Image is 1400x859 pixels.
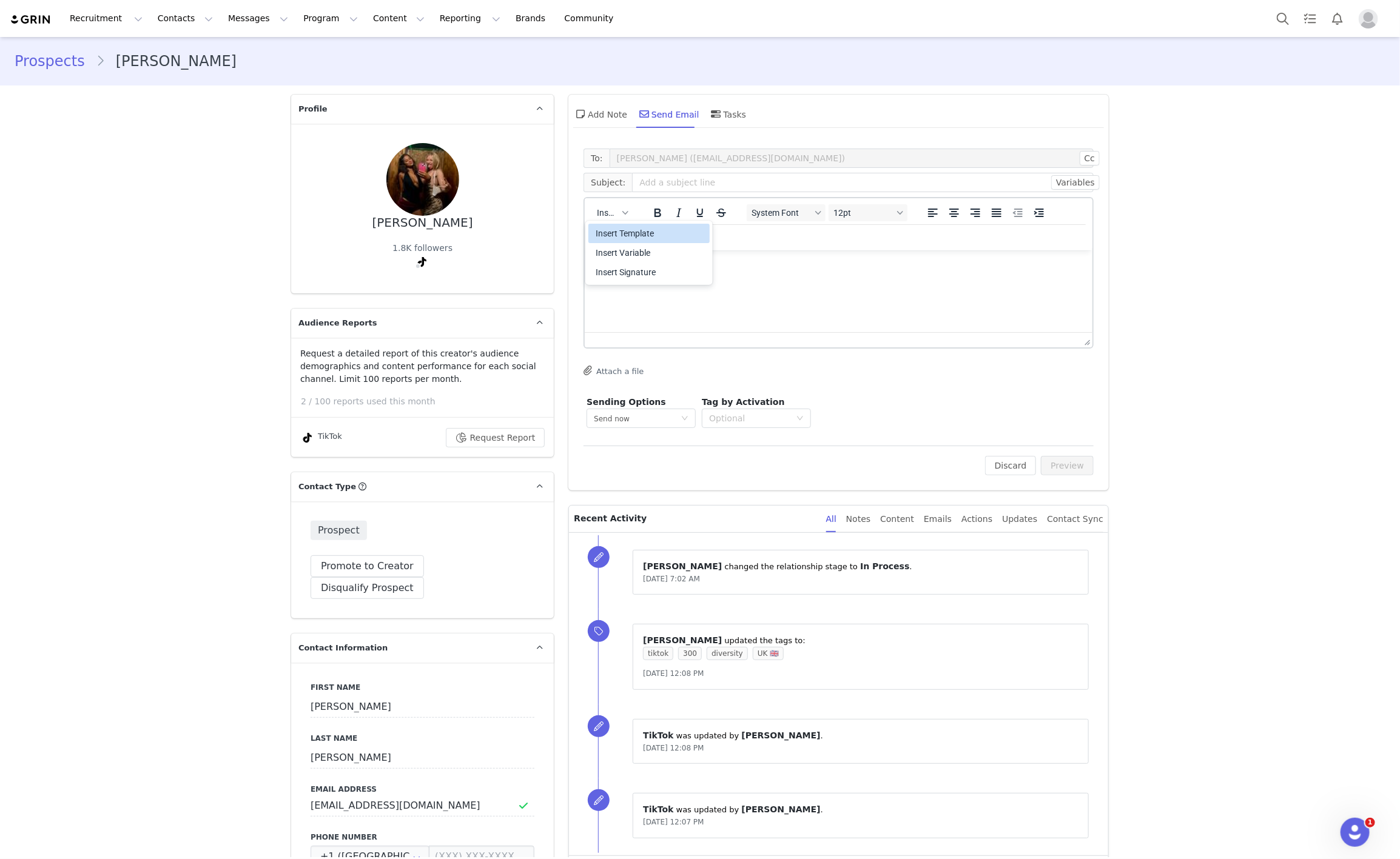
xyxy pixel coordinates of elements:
div: Press the Up and Down arrow keys to resize the editor. [1080,333,1092,347]
p: ⁨ ⁩ changed the ⁨relationship⁩ stage to ⁨ ⁩. [643,560,1079,573]
div: Contact Sync [1047,506,1103,533]
span: [PERSON_NAME] [643,561,722,571]
span: 1 [1365,818,1375,827]
button: Recruitment [62,5,150,32]
span: diversity [707,647,748,660]
button: Promote to Creator [311,555,424,577]
button: Underline [690,204,711,221]
span: [DATE] 12:08 PM [643,669,704,678]
button: Align right [965,204,986,221]
div: Notes [846,506,870,533]
button: Reporting [432,5,508,32]
span: [PERSON_NAME] [742,730,821,740]
p: ⁨ ⁩ updated the tags to: [643,634,1079,647]
span: Contact Information [298,642,388,654]
span: Profile [298,103,328,115]
button: Decrease indent [1008,204,1028,221]
div: Tasks [709,99,747,129]
div: All [826,506,836,533]
i: icon: down [796,415,804,423]
span: tiktok [643,647,673,660]
a: Brands [508,5,556,32]
p: Request a detailed report of this creator's audience demographics and content performance for eac... [300,347,545,386]
span: Prospect [311,521,367,540]
div: Insert Template [588,224,710,243]
div: Optional [709,412,790,424]
div: Insert Signature [596,265,705,279]
span: TikTok [643,730,673,740]
div: Add Note [573,99,627,129]
button: Align center [944,204,965,221]
div: [PERSON_NAME] [372,216,473,230]
a: Community [557,5,627,32]
img: placeholder-profile.jpg [1359,9,1378,28]
button: Search [1270,5,1296,32]
button: Request Report [446,428,545,447]
button: Disqualify Prospect [311,577,424,599]
button: Profile [1351,9,1390,28]
i: icon: down [681,415,688,423]
button: Attach a file [584,363,644,378]
label: Last Name [311,733,534,744]
button: Notifications [1324,5,1351,32]
span: Contact Type [298,481,356,493]
button: Program [296,5,365,32]
button: Fonts [747,204,826,221]
p: ⁨ ⁩ was updated by ⁨ ⁩. [643,729,1079,742]
button: Preview [1041,456,1094,475]
span: [DATE] 7:02 AM [643,575,700,583]
span: Audience Reports [298,317,377,329]
input: Add a subject line [632,173,1094,192]
span: UK 🇬🇧 [753,647,784,660]
button: Align left [923,204,944,221]
div: Insert Variable [596,246,705,260]
div: Insert Variable [588,243,710,262]
div: Send Email [637,99,699,129]
span: In Process [860,561,909,571]
span: [PERSON_NAME] [643,635,722,645]
button: Cc [1080,151,1100,165]
span: Tag by Activation [702,397,784,407]
span: System Font [752,208,812,218]
span: 300 [678,647,702,660]
span: Subject: [584,173,632,192]
div: Insert Signature [588,262,710,282]
span: Sending Options [587,397,666,407]
span: [DATE] 12:08 PM [643,744,704,752]
a: Prospects [15,50,96,72]
label: Email Address [311,784,534,795]
p: Recent Activity [574,506,816,532]
iframe: Rich Text Area [585,250,1092,332]
span: Insert [597,208,618,218]
button: Strikethrough [712,204,732,221]
button: Messages [221,5,295,32]
span: To: [584,149,609,168]
div: Content [880,506,914,533]
span: [DATE] 12:07 PM [643,818,704,826]
div: Updates [1002,506,1037,533]
div: Actions [961,506,992,533]
a: Tasks [1297,5,1324,32]
div: 1.8K followers [392,242,453,255]
img: 1daa0b79-e010-4a7a-9210-d7a95c73b88e.jpg [386,143,459,216]
button: Italic [669,204,690,221]
button: Bold [648,204,668,221]
button: Insert [592,204,632,221]
img: grin logo [10,14,52,25]
span: 12pt [834,208,894,218]
span: TikTok [643,804,673,814]
p: 2 / 100 reports used this month [301,395,554,408]
button: Discard [985,456,1037,475]
span: Send now [594,415,630,423]
button: Font sizes [829,204,908,221]
div: TikTok [300,430,342,445]
div: Emails [924,506,952,533]
p: ⁨ ⁩ was updated by ⁨ ⁩. [643,803,1079,816]
button: Increase indent [1029,204,1049,221]
button: Justify [986,204,1007,221]
button: Variables [1051,175,1100,190]
iframe: Intercom live chat [1341,818,1370,847]
button: Contacts [150,5,220,32]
